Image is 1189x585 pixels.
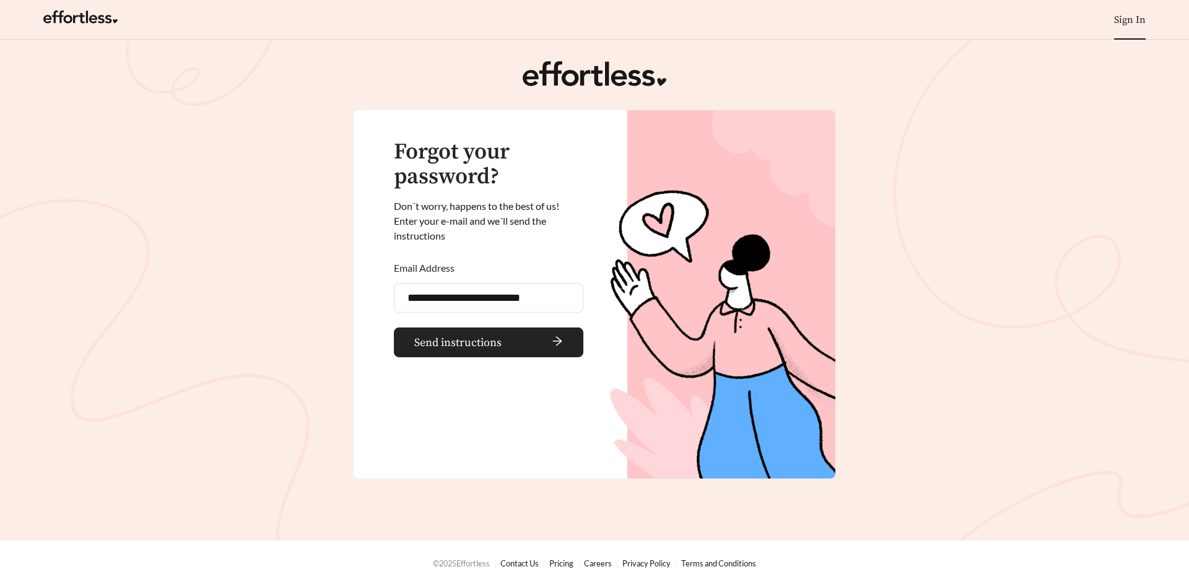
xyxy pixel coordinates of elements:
span: Send instructions [414,334,502,351]
a: Sign In [1114,14,1146,26]
input: Email Address [394,283,583,313]
span: arrow-right [507,336,563,349]
button: Send instructionsarrow-right [394,327,583,357]
div: Don ´ t worry, happens to the best of us! Enter your e-mail and we ´ ll send the instructions [394,199,583,243]
a: Terms and Conditions [681,558,756,568]
h3: Forgot your password? [394,140,583,189]
a: Contact Us [500,558,539,568]
label: Email Address [394,253,455,283]
a: Privacy Policy [622,558,671,568]
a: Careers [584,558,612,568]
span: © 2025 Effortless [433,558,490,568]
a: Pricing [549,558,573,568]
